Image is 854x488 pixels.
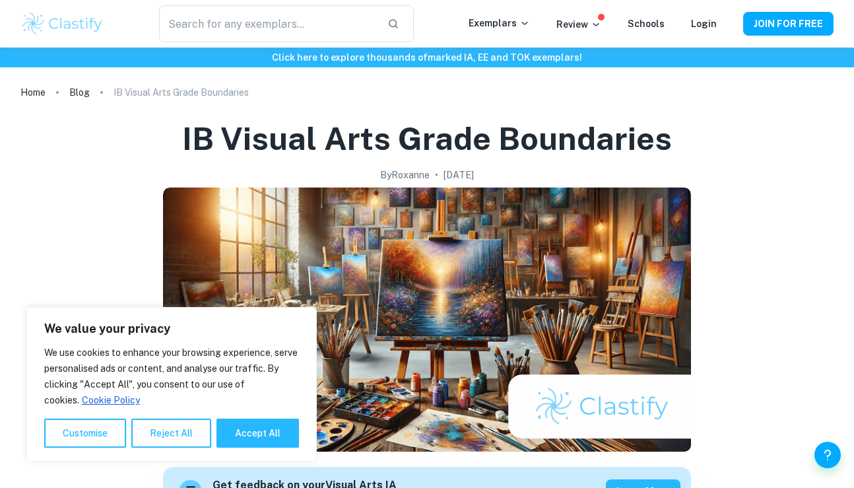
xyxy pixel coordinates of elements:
[114,85,249,100] p: IB Visual Arts Grade Boundaries
[20,83,46,102] a: Home
[3,50,851,65] h6: Click here to explore thousands of marked IA, EE and TOK exemplars !
[44,345,299,408] p: We use cookies to enhance your browsing experience, serve personalised ads or content, and analys...
[81,394,141,406] a: Cookie Policy
[131,419,211,448] button: Reject All
[69,83,90,102] a: Blog
[443,168,474,182] h2: [DATE]
[216,419,299,448] button: Accept All
[743,12,834,36] button: JOIN FOR FREE
[628,18,665,29] a: Schools
[380,168,430,182] h2: By Roxanne
[44,321,299,337] p: We value your privacy
[44,419,126,448] button: Customise
[159,5,377,42] input: Search for any exemplars...
[814,442,841,468] button: Help and Feedback
[26,307,317,462] div: We value your privacy
[163,188,691,452] img: IB Visual Arts Grade Boundaries cover image
[469,16,530,30] p: Exemplars
[556,17,601,32] p: Review
[691,18,717,29] a: Login
[182,118,672,160] h1: IB Visual Arts Grade Boundaries
[435,168,438,182] p: •
[20,11,104,37] img: Clastify logo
